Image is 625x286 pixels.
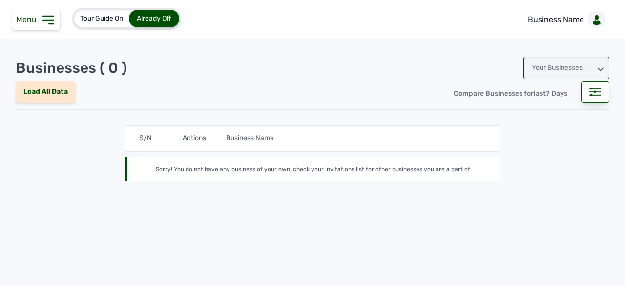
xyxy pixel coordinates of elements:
[16,15,41,24] span: Menu
[446,83,575,105] div: Compare Businesses for 7 Days
[139,133,183,143] div: S/N
[226,133,399,143] div: Business Name
[80,14,123,22] span: Tour Guide On
[520,6,609,33] a: Business Name
[23,88,68,96] span: Load All Data
[523,57,609,79] div: Your Businesses
[137,14,171,22] span: Already Off
[183,133,226,143] div: Actions
[528,14,584,25] p: Business Name
[141,165,486,173] div: Sorry! You do not have any business of your own, check your invitations list for other businesses...
[16,59,127,77] p: Businesses ( 0 )
[534,89,546,98] span: last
